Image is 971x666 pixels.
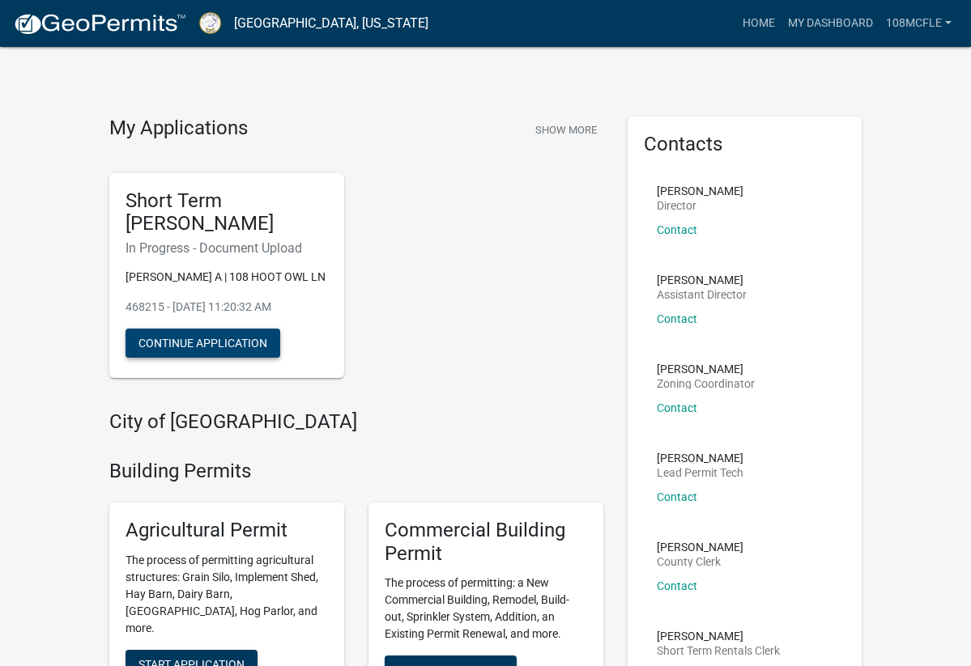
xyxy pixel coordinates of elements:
button: Show More [529,117,603,143]
a: Contact [657,312,697,325]
img: Putnam County, Georgia [199,12,221,34]
a: Contact [657,401,697,414]
h5: Agricultural Permit [126,519,328,542]
a: Contact [657,579,697,592]
p: Lead Permit Tech [657,467,743,478]
p: 468215 - [DATE] 11:20:32 AM [126,299,328,316]
a: My Dashboard [781,8,879,39]
h5: Contacts [644,133,846,156]
p: Assistant Director [657,289,747,300]
h5: Commercial Building Permit [385,519,587,566]
h4: City of [GEOGRAPHIC_DATA] [109,410,603,434]
p: [PERSON_NAME] [657,541,743,553]
a: Contact [657,490,697,503]
p: [PERSON_NAME] [657,185,743,197]
p: [PERSON_NAME] [657,274,747,286]
a: 108mcfle [879,8,958,39]
p: Zoning Coordinator [657,378,755,389]
p: [PERSON_NAME] A | 108 HOOT OWL LN [126,269,328,286]
p: Short Term Rentals Clerk [657,645,780,656]
p: The process of permitting: a New Commercial Building, Remodel, Build-out, Sprinkler System, Addit... [385,575,587,643]
p: [PERSON_NAME] [657,452,743,464]
a: [GEOGRAPHIC_DATA], [US_STATE] [234,10,428,37]
button: Continue Application [126,329,280,358]
p: Director [657,200,743,211]
p: [PERSON_NAME] [657,363,755,375]
h4: My Applications [109,117,248,141]
h4: Building Permits [109,460,603,483]
h5: Short Term [PERSON_NAME] [126,189,328,236]
p: The process of permitting agricultural structures: Grain Silo, Implement Shed, Hay Barn, Dairy Ba... [126,552,328,637]
p: County Clerk [657,556,743,567]
a: Contact [657,223,697,236]
p: [PERSON_NAME] [657,630,780,642]
h6: In Progress - Document Upload [126,240,328,256]
a: Home [736,8,781,39]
